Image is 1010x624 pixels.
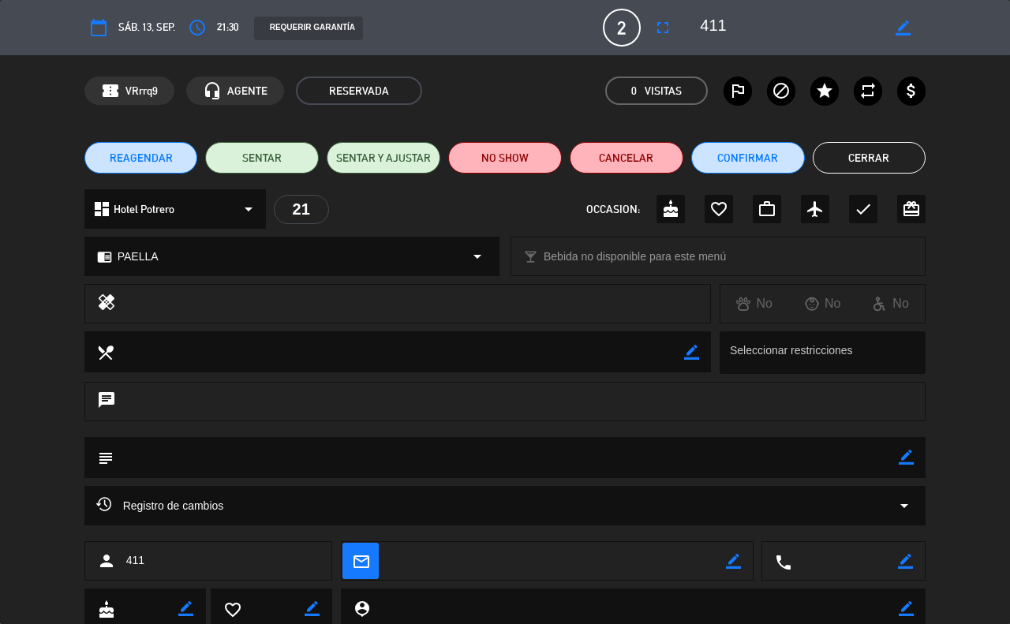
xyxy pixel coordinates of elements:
[296,77,422,105] span: RESERVADA
[188,18,207,37] i: access_time
[772,81,791,100] i: block
[125,82,158,100] span: VRrrq9
[118,248,159,266] span: PAELLA
[327,142,440,174] button: SENTAR Y AJUSTAR
[97,600,114,618] i: cake
[126,551,144,570] span: 411
[645,82,682,100] em: Visitas
[603,9,641,47] span: 2
[274,195,329,224] div: 21
[92,200,111,219] i: dashboard
[468,247,487,266] i: arrow_drop_down
[97,293,116,315] i: healing
[353,600,370,617] i: person_pin
[902,200,921,219] i: card_giftcard
[544,248,726,266] span: Bebida no disponible para este menú
[96,449,114,466] i: subject
[854,200,873,219] i: check
[118,19,175,36] span: sáb. 13, sep.
[726,554,741,569] i: border_color
[757,200,776,219] i: work_outline
[203,81,222,100] i: headset_mic
[902,81,921,100] i: attach_money
[570,142,683,174] button: Cancelar
[899,601,914,616] i: border_color
[217,19,238,36] span: 21:30
[84,142,198,174] button: REAGENDAR
[178,601,193,616] i: border_color
[101,81,120,100] span: confirmation_number
[523,249,538,264] i: local_bar
[631,82,637,100] span: 0
[110,150,173,166] span: REAGENDAR
[684,345,699,360] i: border_color
[84,13,113,42] button: calendar_today
[448,142,562,174] button: NO SHOW
[709,200,728,219] i: favorite_border
[227,82,267,100] span: AGENTE
[223,600,241,618] i: favorite_border
[813,142,926,174] button: Cerrar
[895,496,914,515] i: arrow_drop_down
[254,17,363,40] div: REQUERIR GARANTÍA
[788,293,856,314] div: No
[114,200,174,219] span: Hotel Potrero
[896,21,911,35] i: border_color
[96,496,224,515] span: Registro de cambios
[97,551,116,570] i: person
[305,601,320,616] i: border_color
[857,293,925,314] div: No
[691,142,805,174] button: Confirmar
[205,142,319,174] button: SENTAR
[898,554,913,569] i: border_color
[586,200,640,219] span: OCCASION:
[661,200,680,219] i: cake
[774,553,791,570] i: local_phone
[352,552,369,570] i: mail_outline
[183,13,211,42] button: access_time
[858,81,877,100] i: repeat
[96,343,114,361] i: local_dining
[806,200,825,219] i: airplanemode_active
[728,81,747,100] i: outlined_flag
[239,200,258,219] i: arrow_drop_down
[720,293,788,314] div: No
[899,450,914,465] i: border_color
[653,18,672,37] i: fullscreen
[97,390,116,413] i: chat
[97,249,112,264] i: chrome_reader_mode
[649,13,677,42] button: fullscreen
[815,81,834,100] i: star
[89,18,108,37] i: calendar_today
